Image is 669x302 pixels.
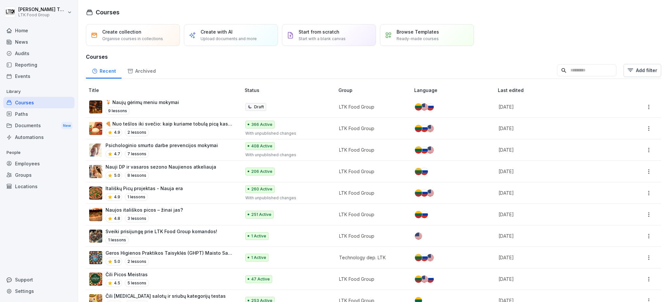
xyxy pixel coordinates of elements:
[125,150,149,158] p: 7 lessons
[251,255,266,261] p: 1 Active
[3,36,74,48] a: News
[415,276,422,283] img: lt.svg
[251,276,270,282] p: 47 Active
[106,271,149,278] p: Čili Picos Meistras
[339,233,404,239] p: LTK Food Group
[3,25,74,36] div: Home
[114,194,120,200] p: 4.9
[89,230,102,243] img: ji3ct7azioenbp0v93kl295p.png
[624,64,661,77] button: Add filter
[415,125,422,132] img: lt.svg
[86,53,661,61] h3: Courses
[106,228,217,235] p: Sveiki prisijungę prie LTK Food Group komandos!
[339,168,404,175] p: LTK Food Group
[125,128,149,136] p: 2 lessons
[427,254,434,261] img: us.svg
[421,168,428,175] img: ru.svg
[89,143,102,157] img: gkstgtivdreqost45acpow74.png
[106,293,226,299] p: Čili [MEDICAL_DATA] salotų ir sriubų kategorijų testas
[18,7,66,12] p: [PERSON_NAME] Tumašiene
[125,258,149,265] p: 2 lessons
[427,189,434,197] img: us.svg
[114,129,120,135] p: 4.9
[114,216,120,221] p: 4.8
[427,276,434,283] img: ru.svg
[498,211,612,218] p: [DATE]
[3,86,74,97] p: Library
[3,131,74,143] a: Automations
[125,193,148,201] p: 1 lessons
[89,273,102,286] img: yo7qqi3zq6jvcu476py35rt8.png
[114,280,120,286] p: 4.5
[339,276,404,282] p: LTK Food Group
[421,211,428,218] img: ru.svg
[498,168,612,175] p: [DATE]
[89,100,102,113] img: ujama5u5446563vusf5r8ak2.png
[96,8,120,17] h1: Courses
[106,99,179,106] p: 🍹 Naujų gėrimų meniu mokymai
[245,130,328,136] p: With unpublished changes
[339,103,404,110] p: LTK Food Group
[106,142,218,149] p: Psichologinio smurto darbe prevencijos mokymai
[201,28,233,35] p: Create with AI
[299,28,339,35] p: Start from scratch
[3,181,74,192] div: Locations
[338,87,412,94] p: Group
[498,125,612,132] p: [DATE]
[415,211,422,218] img: lt.svg
[245,152,328,158] p: With unpublished changes
[3,59,74,70] a: Reporting
[498,233,612,239] p: [DATE]
[3,285,74,297] a: Settings
[397,36,439,42] p: Ready-made courses
[421,125,428,132] img: ru.svg
[114,173,120,178] p: 5.0
[251,122,272,128] p: 366 Active
[18,13,66,17] p: LTK Food Group
[339,211,404,218] p: LTK Food Group
[339,189,404,196] p: LTK Food Group
[3,274,74,285] div: Support
[102,36,163,42] p: Organise courses in collections
[251,212,271,218] p: 251 Active
[125,172,149,179] p: 8 lessons
[3,48,74,59] div: Audits
[86,62,122,79] a: Recent
[89,251,102,264] img: ov2xb539ngxbdw4gp3hr494j.png
[3,158,74,169] a: Employees
[122,62,161,79] a: Archived
[415,254,422,261] img: lt.svg
[106,185,183,192] p: Itališkų Picų projektas - Nauja era
[421,254,428,261] img: ru.svg
[339,146,404,153] p: LTK Food Group
[339,254,404,261] p: Technology dep. LTK
[498,87,619,94] p: Last edited
[106,249,234,256] p: Geros Higienos Praktikos Taisyklės (GHPT) Maisto Saugos Kursas
[61,122,73,129] div: New
[421,189,428,197] img: ru.svg
[89,122,102,135] img: fm2xlnd4abxcjct7hdb1279s.png
[397,28,439,35] p: Browse Templates
[89,165,102,178] img: u49ee7h6de0efkuueawfgupt.png
[3,97,74,108] div: Courses
[498,276,612,282] p: [DATE]
[498,103,612,110] p: [DATE]
[339,125,404,132] p: LTK Food Group
[415,233,422,240] img: us.svg
[254,104,264,110] p: Draft
[421,103,428,111] img: us.svg
[3,169,74,181] div: Groups
[415,146,422,154] img: lt.svg
[3,108,74,120] a: Paths
[201,36,257,42] p: Upload documents and more
[415,189,422,197] img: lt.svg
[125,279,149,287] p: 5 lessons
[89,87,242,94] p: Title
[114,151,120,157] p: 4.7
